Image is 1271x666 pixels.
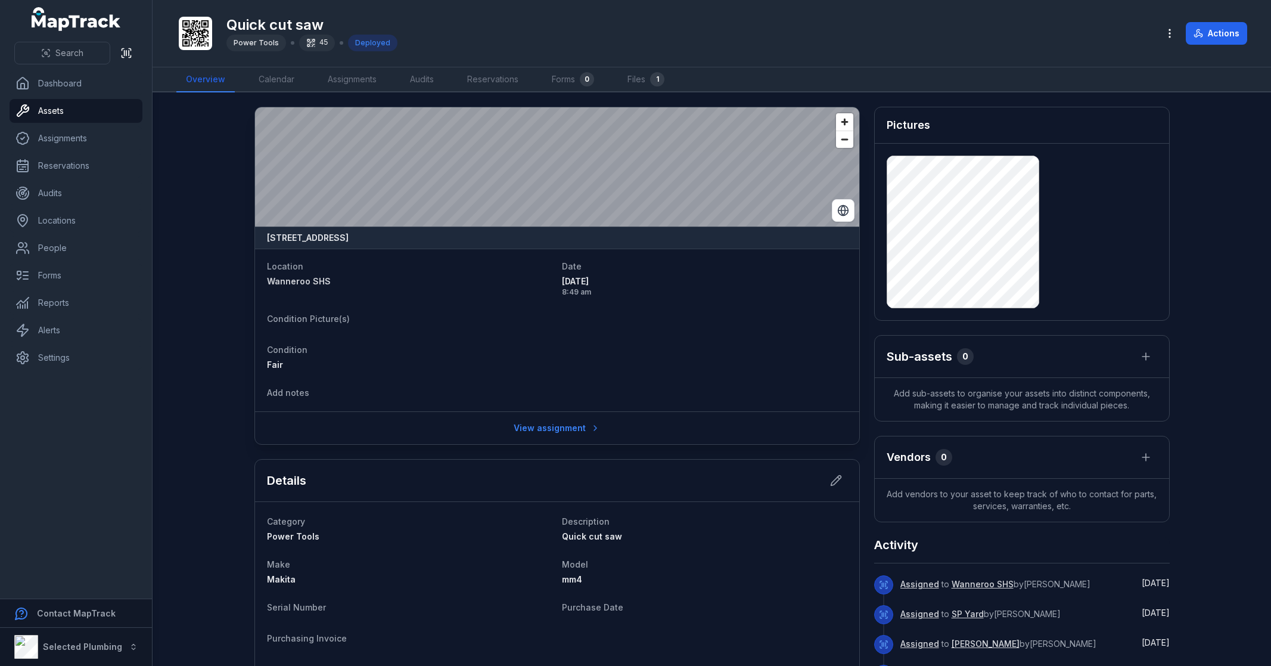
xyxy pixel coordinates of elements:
[267,275,552,287] a: Wanneroo SHS
[836,131,853,148] button: Zoom out
[10,291,142,315] a: Reports
[267,388,309,398] span: Add notes
[562,516,610,526] span: Description
[14,42,110,64] button: Search
[832,199,854,222] button: Switch to Satellite View
[562,261,582,271] span: Date
[1186,22,1247,45] button: Actions
[887,449,931,466] h3: Vendors
[267,559,290,569] span: Make
[900,608,939,620] a: Assigned
[562,275,847,297] time: 8/29/2025, 8:49:17 AM
[267,602,326,612] span: Serial Number
[618,67,674,92] a: Files1
[952,608,984,620] a: SP Yard
[267,261,303,271] span: Location
[900,638,939,650] a: Assigned
[55,47,83,59] span: Search
[562,574,582,584] span: mm4
[400,67,443,92] a: Audits
[10,264,142,287] a: Forms
[506,417,608,439] a: View assignment
[10,126,142,150] a: Assignments
[1142,608,1170,618] span: [DATE]
[318,67,386,92] a: Assignments
[957,348,974,365] div: 0
[580,72,594,86] div: 0
[32,7,121,31] a: MapTrack
[10,346,142,370] a: Settings
[10,99,142,123] a: Assets
[900,579,1090,589] span: to by [PERSON_NAME]
[10,181,142,205] a: Audits
[562,602,623,612] span: Purchase Date
[249,67,304,92] a: Calendar
[267,516,305,526] span: Category
[874,537,918,553] h2: Activity
[887,348,952,365] h2: Sub-assets
[562,287,847,297] span: 8:49 am
[37,608,116,618] strong: Contact MapTrack
[10,318,142,342] a: Alerts
[299,35,335,51] div: 45
[952,638,1020,650] a: [PERSON_NAME]
[255,107,859,227] canvas: Map
[952,578,1014,590] a: Wanneroo SHS
[267,574,296,584] span: Makita
[1142,608,1170,618] time: 8/27/2025, 1:02:04 PM
[887,117,930,134] h3: Pictures
[562,559,588,569] span: Model
[10,209,142,233] a: Locations
[836,113,853,131] button: Zoom in
[10,72,142,95] a: Dashboard
[542,67,604,92] a: Forms0
[348,35,397,51] div: Deployed
[936,449,952,466] div: 0
[650,72,664,86] div: 1
[900,639,1096,649] span: to by [PERSON_NAME]
[875,378,1169,421] span: Add sub-assets to organise your assets into distinct components, making it easier to manage and t...
[267,360,283,370] span: Fair
[267,345,307,355] span: Condition
[458,67,528,92] a: Reservations
[562,275,847,287] span: [DATE]
[234,38,279,47] span: Power Tools
[900,609,1061,619] span: to by [PERSON_NAME]
[875,479,1169,522] span: Add vendors to your asset to keep track of who to contact for parts, services, warranties, etc.
[1142,637,1170,648] time: 8/8/2025, 8:20:23 AM
[226,16,397,35] h1: Quick cut saw
[267,314,350,324] span: Condition Picture(s)
[1142,578,1170,588] span: [DATE]
[267,472,306,489] h2: Details
[1142,578,1170,588] time: 8/29/2025, 8:49:17 AM
[900,578,939,590] a: Assigned
[267,633,347,643] span: Purchasing Invoice
[10,236,142,260] a: People
[267,276,331,286] span: Wanneroo SHS
[267,531,319,541] span: Power Tools
[562,531,622,541] span: Quick cut saw
[267,232,349,244] strong: [STREET_ADDRESS]
[1142,637,1170,648] span: [DATE]
[10,154,142,178] a: Reservations
[43,642,122,652] strong: Selected Plumbing
[176,67,235,92] a: Overview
